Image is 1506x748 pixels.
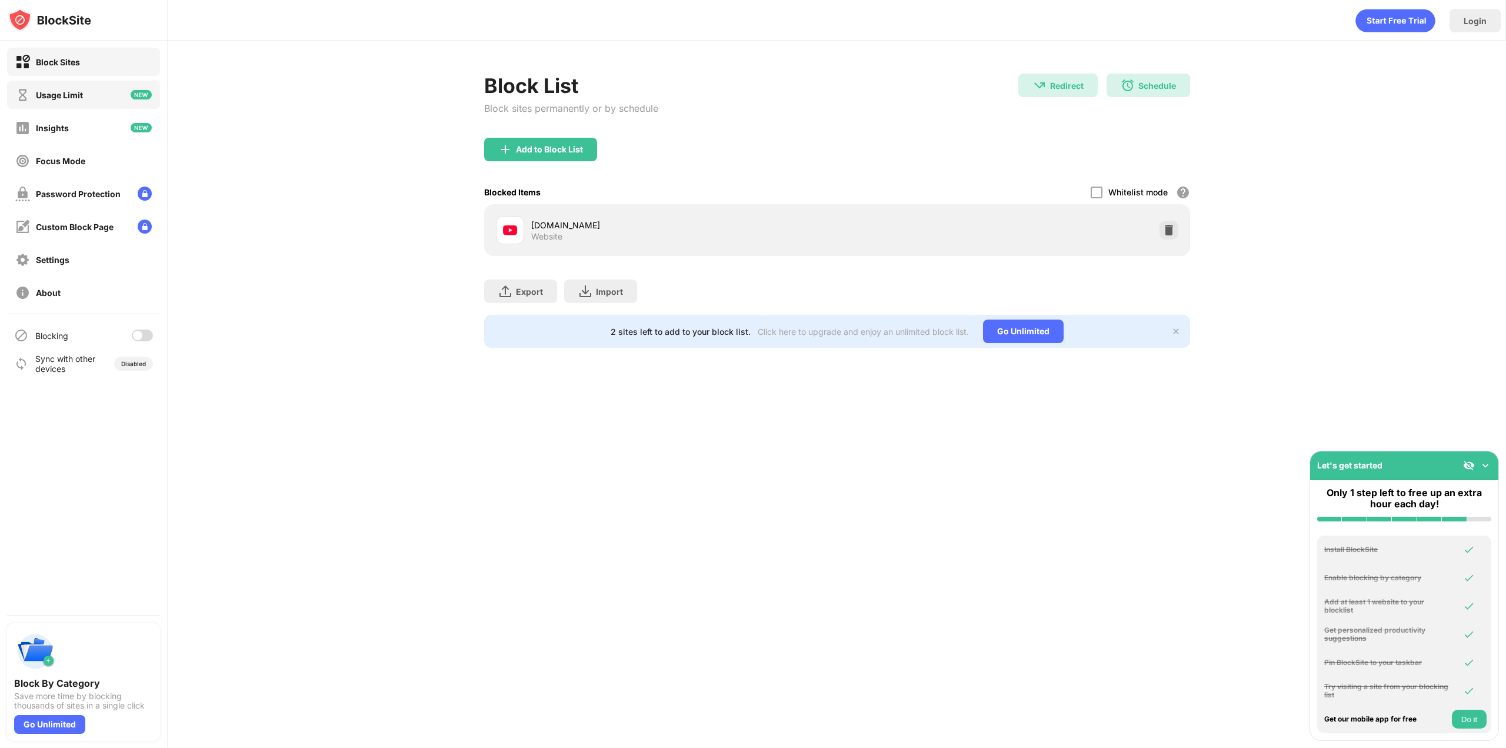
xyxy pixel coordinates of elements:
img: lock-menu.svg [138,220,152,234]
img: x-button.svg [1171,327,1181,336]
div: Go Unlimited [14,715,85,734]
div: Blocking [35,331,68,341]
div: Save more time by blocking thousands of sites in a single click [14,692,153,710]
div: Blocked Items [484,187,541,197]
div: animation [1355,9,1435,32]
button: Do it [1452,710,1487,729]
div: Get personalized productivity suggestions [1324,626,1449,643]
div: Settings [36,255,69,265]
div: Schedule [1138,81,1176,91]
div: Install BlockSite [1324,546,1449,554]
img: omni-check.svg [1463,572,1475,584]
img: blocking-icon.svg [14,328,28,343]
img: omni-check.svg [1463,657,1475,669]
img: favicons [503,223,517,237]
img: eye-not-visible.svg [1463,460,1475,471]
div: Try visiting a site from your blocking list [1324,683,1449,700]
img: omni-setup-toggle.svg [1480,460,1491,471]
div: Get our mobile app for free [1324,715,1449,723]
div: Redirect [1050,81,1084,91]
div: Sync with other devices [35,354,96,374]
div: Block List [484,74,658,98]
img: block-on.svg [15,55,30,69]
div: About [36,288,61,298]
img: omni-check.svg [1463,629,1475,640]
div: Enable blocking by category [1324,574,1449,582]
div: Password Protection [36,189,121,199]
div: Add at least 1 website to your blocklist [1324,598,1449,615]
div: Click here to upgrade and enjoy an unlimited block list. [758,327,969,337]
div: Block sites permanently or by schedule [484,102,658,114]
img: new-icon.svg [131,123,152,132]
div: Custom Block Page [36,222,114,232]
div: Focus Mode [36,156,85,166]
div: Whitelist mode [1108,187,1168,197]
img: logo-blocksite.svg [8,8,91,32]
div: 2 sites left to add to your block list. [611,327,751,337]
div: Only 1 step left to free up an extra hour each day! [1317,487,1491,510]
img: about-off.svg [15,285,30,300]
div: Go Unlimited [983,320,1064,343]
div: Block By Category [14,677,153,689]
img: password-protection-off.svg [15,187,30,201]
div: Login [1464,16,1487,26]
img: customize-block-page-off.svg [15,220,30,234]
div: Import [596,287,623,297]
img: lock-menu.svg [138,187,152,201]
div: Export [516,287,543,297]
img: time-usage-off.svg [15,88,30,102]
div: [DOMAIN_NAME] [531,219,837,231]
img: push-categories.svg [14,630,56,673]
img: sync-icon.svg [14,357,28,371]
div: Website [531,231,562,242]
img: omni-check.svg [1463,544,1475,556]
div: Insights [36,123,69,133]
img: settings-off.svg [15,252,30,267]
div: Disabled [121,360,146,367]
div: Pin BlockSite to your taskbar [1324,659,1449,667]
img: focus-off.svg [15,154,30,168]
div: Add to Block List [516,145,583,154]
div: Usage Limit [36,90,83,100]
img: insights-off.svg [15,121,30,135]
img: omni-check.svg [1463,685,1475,697]
img: new-icon.svg [131,90,152,99]
div: Block Sites [36,57,80,67]
div: Let's get started [1317,460,1382,470]
img: omni-check.svg [1463,600,1475,612]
